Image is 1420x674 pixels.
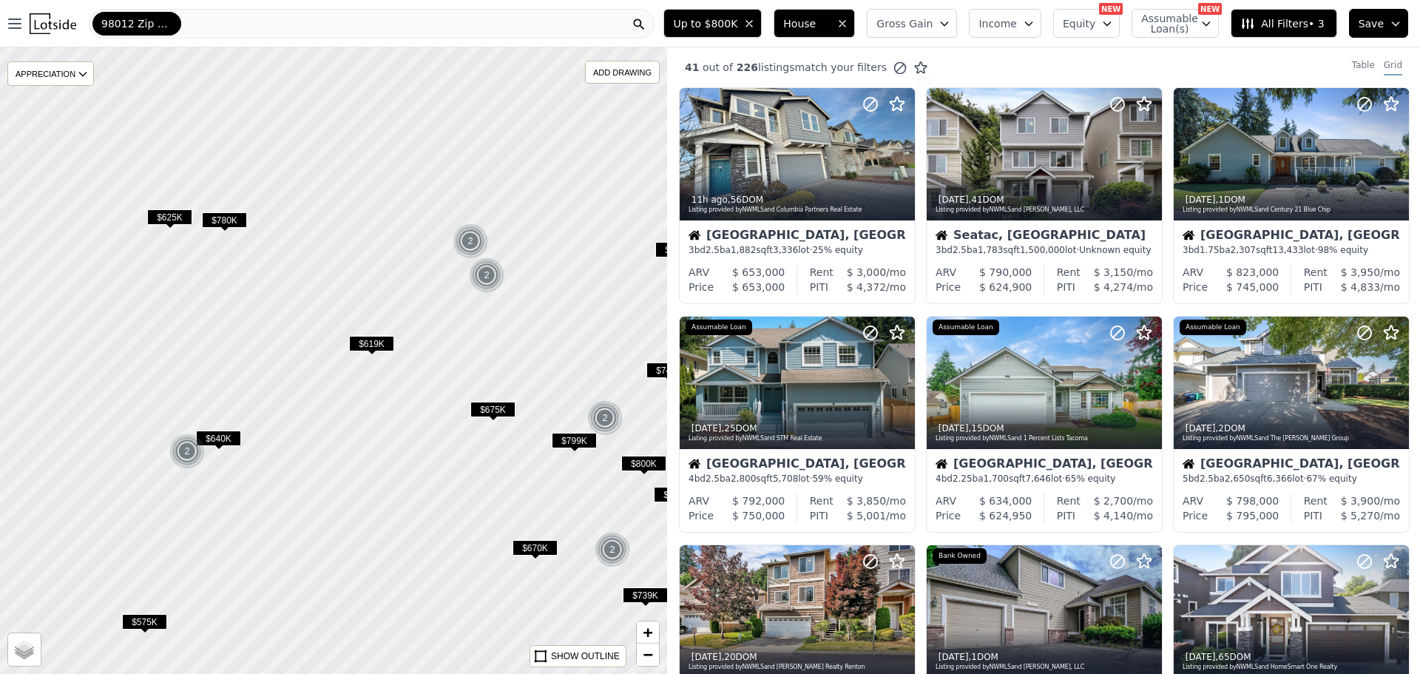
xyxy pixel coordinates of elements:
[1186,423,1216,434] time: 2025-08-21 00:00
[933,548,987,565] div: Bank Owned
[1094,266,1133,278] span: $ 3,150
[1267,474,1292,484] span: 6,366
[773,245,798,255] span: 3,336
[637,644,659,666] a: Zoom out
[586,61,659,83] div: ADD DRAWING
[1322,508,1400,523] div: /mo
[936,493,956,508] div: ARV
[979,281,1032,293] span: $ 624,900
[1099,3,1123,15] div: NEW
[1081,493,1153,508] div: /mo
[349,336,394,357] div: $619K
[1183,194,1402,206] div: , 1 DOM
[196,431,241,452] div: $640K
[655,242,700,257] span: $750K
[979,266,1032,278] span: $ 790,000
[689,458,906,473] div: [GEOGRAPHIC_DATA], [GEOGRAPHIC_DATA]
[867,9,957,38] button: Gross Gain
[939,652,969,662] time: 2025-08-17 00:00
[834,493,906,508] div: /mo
[774,9,855,38] button: House
[147,209,192,225] span: $625K
[643,623,653,641] span: +
[1231,9,1336,38] button: All Filters• 3
[936,473,1153,485] div: 4 bd 2.25 ba sqft lot · 65% equity
[936,422,1154,434] div: , 15 DOM
[733,61,758,73] span: 226
[673,16,737,31] span: Up to $800K
[876,16,933,31] span: Gross Gain
[847,281,886,293] span: $ 4,372
[936,265,956,280] div: ARV
[1057,493,1081,508] div: Rent
[667,60,928,75] div: out of listings
[1231,245,1256,255] span: 2,307
[1173,87,1408,304] a: [DATE],1DOMListing provided byNWMLSand Century 21 Blue ChipHouse[GEOGRAPHIC_DATA], [GEOGRAPHIC_DA...
[939,423,969,434] time: 2025-08-21 04:10
[122,614,167,630] span: $575K
[936,458,1153,473] div: [GEOGRAPHIC_DATA], [GEOGRAPHIC_DATA]
[783,16,831,31] span: House
[1183,434,1402,443] div: Listing provided by NWMLS and The [PERSON_NAME] Group
[936,280,961,294] div: Price
[685,61,699,73] span: 41
[1094,510,1133,522] span: $ 4,140
[587,400,623,436] img: g1.png
[637,621,659,644] a: Zoom in
[469,257,505,293] img: g1.png
[689,422,907,434] div: , 25 DOM
[643,645,653,664] span: −
[1225,474,1250,484] span: 2,650
[979,495,1032,507] span: $ 634,000
[689,473,906,485] div: 4 bd 2.5 ba sqft lot · 59% equity
[936,244,1153,256] div: 3 bd 2.5 ba sqft lot · Unknown equity
[196,431,241,446] span: $640K
[1359,16,1384,31] span: Save
[936,434,1154,443] div: Listing provided by NWMLS and 1 Percent Lists Tacoma
[847,495,886,507] span: $ 3,850
[936,508,961,523] div: Price
[731,474,756,484] span: 2,800
[679,316,914,533] a: [DATE],25DOMListing provided byNWMLSand STM Real EstateAssumable LoanHouse[GEOGRAPHIC_DATA], [GEO...
[595,532,631,567] img: g1.png
[1180,320,1246,336] div: Assumable Loan
[646,363,692,378] span: $745K
[686,320,752,336] div: Assumable Loan
[147,209,192,231] div: $625K
[936,229,947,241] img: House
[453,223,489,259] img: g1.png
[810,508,828,523] div: PITI
[8,633,41,666] a: Layers
[689,434,907,443] div: Listing provided by NWMLS and STM Real Estate
[933,320,999,336] div: Assumable Loan
[731,245,756,255] span: 1,882
[828,280,906,294] div: /mo
[1183,280,1208,294] div: Price
[623,587,668,609] div: $739K
[654,487,699,502] span: $740K
[1063,16,1095,31] span: Equity
[1304,280,1322,294] div: PITI
[1057,280,1075,294] div: PITI
[773,474,798,484] span: 5,708
[1183,473,1400,485] div: 5 bd 2.5 ba sqft lot · 67% equity
[595,532,630,567] div: 2
[1141,13,1189,34] span: Assumable Loan(s)
[1384,59,1402,75] div: Grid
[1183,229,1400,244] div: [GEOGRAPHIC_DATA], [GEOGRAPHIC_DATA]
[1226,510,1279,522] span: $ 795,000
[1183,229,1194,241] img: House
[655,242,700,263] div: $750K
[732,281,785,293] span: $ 653,000
[679,87,914,304] a: 11h ago,56DOMListing provided byNWMLSand Columbia Partners Real EstateHouse[GEOGRAPHIC_DATA], [GE...
[1226,281,1279,293] span: $ 745,000
[732,495,785,507] span: $ 792,000
[1183,508,1208,523] div: Price
[623,587,668,603] span: $739K
[663,9,762,38] button: Up to $800K
[1198,3,1222,15] div: NEW
[1341,510,1380,522] span: $ 5,270
[1349,9,1408,38] button: Save
[1183,244,1400,256] div: 3 bd 1.75 ba sqft lot · 98% equity
[689,663,907,672] div: Listing provided by NWMLS and [PERSON_NAME] Realty Renton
